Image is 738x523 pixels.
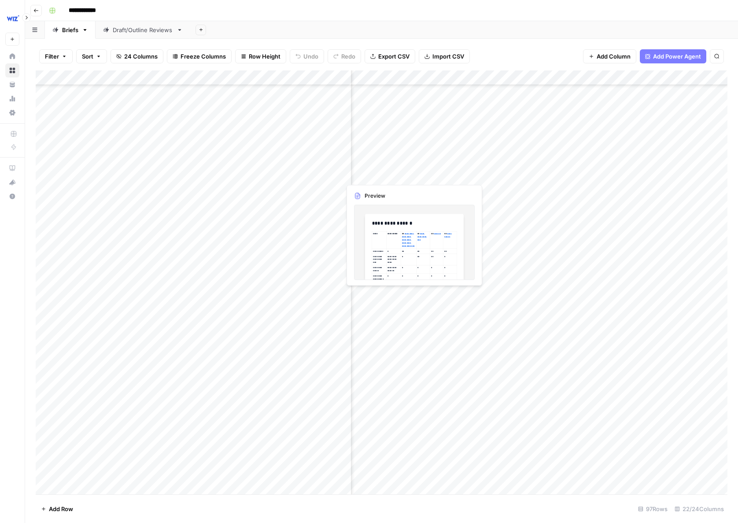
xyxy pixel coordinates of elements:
button: Workspace: Wiz [5,7,19,29]
button: Redo [328,49,361,63]
span: Redo [341,52,355,61]
span: Undo [303,52,318,61]
button: Add Column [583,49,636,63]
span: Freeze Columns [181,52,226,61]
a: Settings [5,106,19,120]
span: Export CSV [378,52,410,61]
span: Sort [82,52,93,61]
a: Draft/Outline Reviews [96,21,190,39]
button: Add Power Agent [640,49,706,63]
img: Wiz Logo [5,10,21,26]
button: Add Row [36,502,78,516]
button: Import CSV [419,49,470,63]
span: 24 Columns [124,52,158,61]
div: What's new? [6,176,19,189]
span: Add Row [49,505,73,513]
a: Browse [5,63,19,77]
button: Help + Support [5,189,19,203]
button: Undo [290,49,324,63]
div: Draft/Outline Reviews [113,26,173,34]
a: Briefs [45,21,96,39]
button: What's new? [5,175,19,189]
div: Briefs [62,26,78,34]
a: AirOps Academy [5,161,19,175]
div: 97 Rows [635,502,671,516]
span: Filter [45,52,59,61]
button: Freeze Columns [167,49,232,63]
button: Filter [39,49,73,63]
span: Add Column [597,52,631,61]
button: 24 Columns [111,49,163,63]
a: Home [5,49,19,63]
button: Row Height [235,49,286,63]
span: Import CSV [432,52,464,61]
button: Export CSV [365,49,415,63]
span: Add Power Agent [653,52,701,61]
a: Your Data [5,77,19,92]
button: Sort [76,49,107,63]
span: Row Height [249,52,280,61]
a: Usage [5,92,19,106]
div: 22/24 Columns [671,502,727,516]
